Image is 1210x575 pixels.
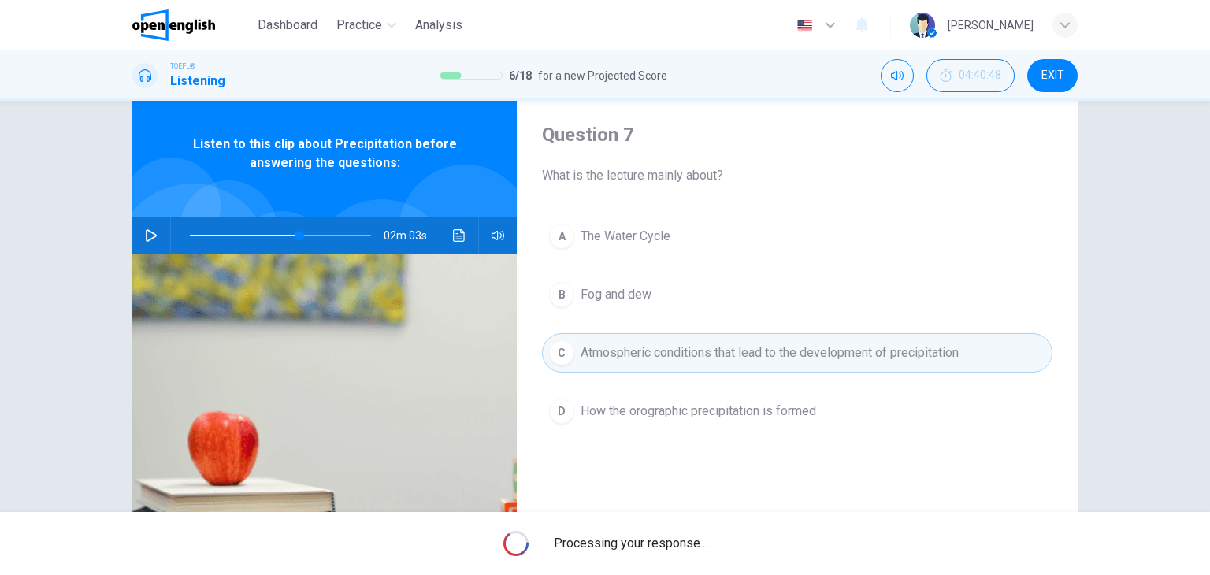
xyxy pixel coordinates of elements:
span: EXIT [1041,69,1064,82]
button: CAtmospheric conditions that lead to the development of precipitation [542,333,1052,373]
div: D [549,399,574,424]
div: B [549,282,574,307]
button: Dashboard [251,11,324,39]
button: EXIT [1027,59,1078,92]
button: Analysis [409,11,469,39]
div: Mute [881,59,914,92]
button: Practice [330,11,403,39]
span: Dashboard [258,16,317,35]
button: BFog and dew [542,275,1052,314]
div: A [549,224,574,249]
span: Processing your response... [554,534,707,553]
button: Click to see the audio transcription [447,217,472,254]
span: Analysis [415,16,462,35]
h1: Listening [170,72,225,91]
span: for a new Projected Score [538,66,667,85]
img: Profile picture [910,13,935,38]
img: en [795,20,815,32]
span: How the orographic precipitation is formed [581,402,816,421]
div: [PERSON_NAME] [948,16,1034,35]
div: C [549,340,574,365]
span: 04:40:48 [959,69,1001,82]
button: 04:40:48 [926,59,1015,92]
span: Atmospheric conditions that lead to the development of precipitation [581,343,959,362]
span: 02m 03s [384,217,440,254]
span: 6 / 18 [509,66,532,85]
a: OpenEnglish logo [132,9,251,41]
h4: Question 7 [542,122,1052,147]
div: Hide [926,59,1015,92]
span: Practice [336,16,382,35]
button: DHow the orographic precipitation is formed [542,391,1052,431]
span: TOEFL® [170,61,195,72]
button: AThe Water Cycle [542,217,1052,256]
span: Fog and dew [581,285,651,304]
span: Listen to this clip about Precipitation before answering the questions: [184,135,466,172]
img: OpenEnglish logo [132,9,215,41]
span: The Water Cycle [581,227,670,246]
span: What is the lecture mainly about? [542,166,1052,185]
